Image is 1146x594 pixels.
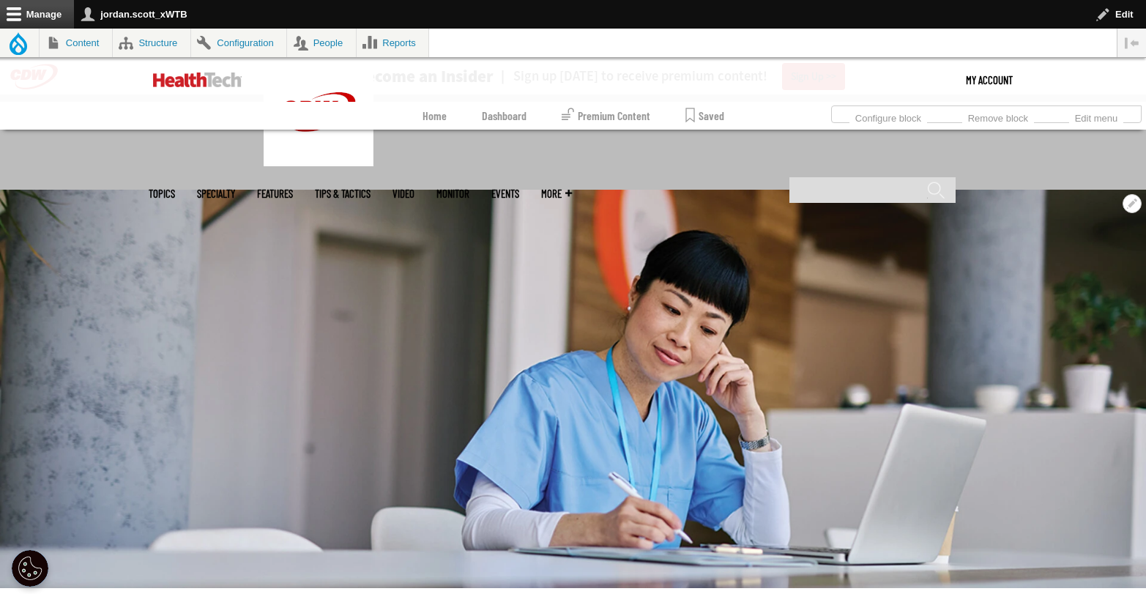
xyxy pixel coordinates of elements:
div: User menu [966,58,1013,102]
a: Configuration [191,29,286,57]
a: Edit menu [1069,108,1123,125]
div: Cookie Settings [12,550,48,587]
a: Home [423,102,447,130]
a: Tips & Tactics [315,188,371,199]
a: People [287,29,356,57]
button: Open Preferences [12,550,48,587]
span: Specialty [197,188,235,199]
img: Home [153,73,242,87]
a: Structure [113,29,190,57]
img: Home [264,58,373,166]
a: Video [392,188,414,199]
button: Open Security configuration options [1123,194,1142,213]
a: My Account [966,58,1013,102]
a: Reports [357,29,429,57]
a: Features [257,188,293,199]
a: CDW [264,155,373,170]
a: Saved [685,102,724,130]
a: Events [491,188,519,199]
span: Topics [149,188,175,199]
span: More [541,188,572,199]
a: Premium Content [562,102,650,130]
a: Configure block [849,108,927,125]
a: MonITor [436,188,469,199]
a: Content [40,29,112,57]
button: Vertical orientation [1117,29,1146,57]
a: Remove block [962,108,1034,125]
a: Dashboard [482,102,527,130]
